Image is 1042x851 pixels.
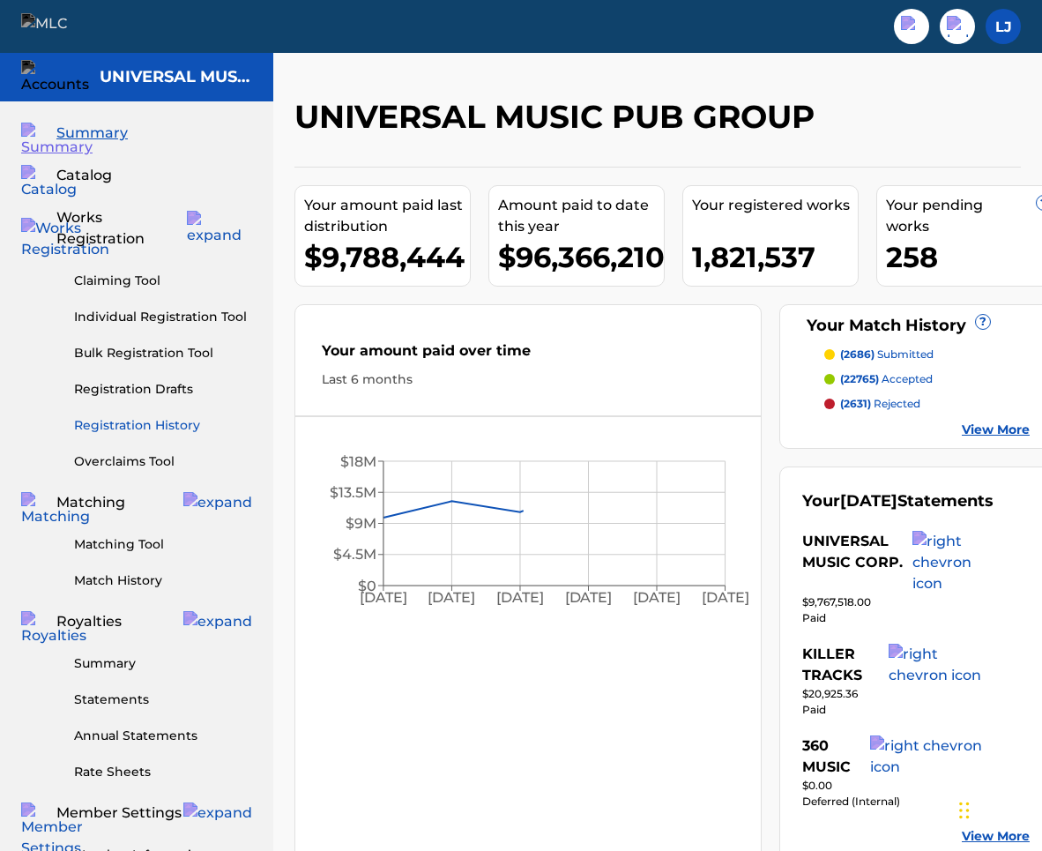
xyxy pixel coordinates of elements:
div: Your amount paid last distribution [304,195,470,237]
a: Registration Drafts [74,380,252,399]
img: Matching [21,492,90,527]
tspan: [DATE] [360,590,407,607]
div: $9,767,518.00 [802,594,995,610]
a: Registration History [74,416,252,435]
tspan: [DATE] [496,590,544,607]
a: UNIVERSAL MUSIC CORP.right chevron icon$9,767,518.00Paid [802,531,995,626]
a: Individual Registration Tool [74,308,252,326]
img: expand [183,611,252,632]
span: [DATE] [840,491,897,511]
div: User Menu [986,9,1021,44]
a: Bulk Registration Tool [74,344,252,362]
img: Summary [21,123,93,158]
span: Summary [56,123,128,144]
a: Rate Sheets [74,763,252,781]
img: expand [183,492,252,513]
div: 360 MUSIC [802,735,870,778]
img: Works Registration [21,218,109,260]
h2: UNIVERSAL MUSIC PUB GROUP [294,97,823,137]
p: accepted [840,371,933,387]
img: Catalog [21,165,77,200]
img: help [947,16,968,37]
a: Summary [74,654,252,673]
div: Amount paid to date this year [498,195,664,237]
a: (2631) rejected [824,396,1030,412]
div: UNIVERSAL MUSIC CORP. [802,531,912,594]
p: submitted [840,347,934,362]
div: $96,366,210 [498,237,664,277]
div: Your registered works [692,195,858,216]
div: 1,821,537 [692,237,858,277]
a: Annual Statements [74,727,252,745]
tspan: $0 [358,578,376,594]
a: KILLER TRACKSright chevron icon$20,925.36Paid [802,644,995,718]
tspan: $4.5M [333,547,376,564]
div: $9,788,444 [304,237,470,277]
a: Overclaims Tool [74,452,252,471]
div: Your amount paid over time [322,340,734,370]
span: Works Registration [56,207,187,250]
div: Your Statements [802,489,994,513]
tspan: [DATE] [633,590,681,607]
a: (2686) submitted [824,347,1030,362]
p: rejected [840,396,920,412]
img: expand [187,211,252,246]
span: Catalog [56,165,112,186]
div: Deferred (Internal) [802,794,995,810]
h5: UNIVERSAL MUSIC PUB GROUP [100,67,252,87]
tspan: $18M [340,453,376,470]
span: ? [976,315,990,329]
a: 360 MUSICright chevron icon$0.00Deferred (Internal) [802,735,995,810]
div: Your Match History [802,314,1030,338]
a: Public Search [894,9,929,44]
span: Royalties [56,611,122,632]
span: (2686) [840,347,875,361]
div: Last 6 months [322,370,734,389]
a: View More [962,421,1030,439]
tspan: [DATE] [565,590,613,607]
div: $20,925.36 [802,686,995,702]
a: Match History [74,571,252,590]
span: (22765) [840,372,879,385]
div: $0.00 [802,778,995,794]
img: MLC Logo [21,13,89,39]
a: Matching Tool [74,535,252,554]
img: right chevron icon [912,531,996,594]
iframe: Chat Widget [954,766,1042,851]
span: Member Settings [56,802,182,824]
a: Statements [74,691,252,709]
div: Paid [802,702,995,718]
img: Royalties [21,611,86,646]
a: CatalogCatalog [21,165,112,186]
a: (22765) accepted [824,371,1030,387]
a: SummarySummary [21,123,128,144]
img: Accounts [21,60,89,95]
div: Help [940,9,975,44]
tspan: [DATE] [428,590,476,607]
img: search [901,16,922,37]
img: right chevron icon [870,735,995,778]
a: Claiming Tool [74,272,252,290]
div: Paid [802,610,995,626]
img: right chevron icon [889,644,995,686]
div: KILLER TRACKS [802,644,889,686]
img: expand [183,802,252,824]
tspan: $13.5M [330,484,376,501]
div: Drag [959,784,970,837]
tspan: $9M [346,515,376,532]
tspan: [DATE] [702,590,749,607]
span: (2631) [840,397,871,410]
span: Matching [56,492,125,513]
